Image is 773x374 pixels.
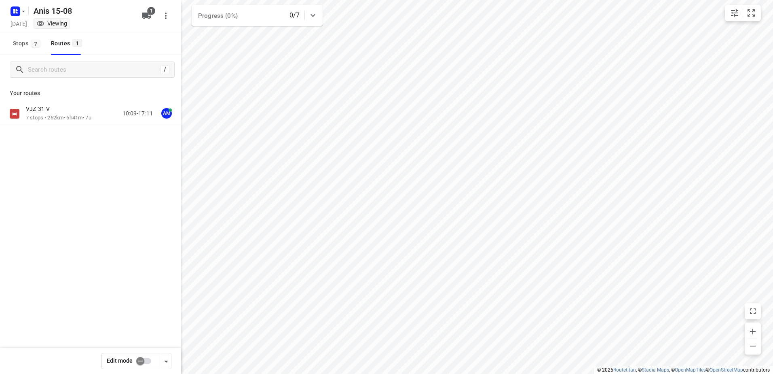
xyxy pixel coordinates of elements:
[26,105,55,113] p: VJZ-31-V
[28,64,161,76] input: Search routes
[13,38,43,49] span: Stops
[161,356,171,366] div: Driver app settings
[107,357,133,364] span: Edit mode
[147,7,155,15] span: 1
[289,11,300,20] p: 0/7
[122,109,153,118] p: 10:09-17:11
[161,65,169,74] div: /
[198,12,238,19] span: Progress (0%)
[138,8,154,24] button: 1
[158,8,174,24] button: More
[725,5,761,21] div: small contained button group
[710,367,743,373] a: OpenStreetMap
[36,19,67,28] div: You are currently in view mode. To make any changes, go to edit project.
[72,39,82,47] span: 1
[597,367,770,373] li: © 2025 , © , © © contributors
[31,40,40,48] span: 7
[613,367,636,373] a: Routetitan
[26,114,91,122] p: 7 stops • 262km • 6h41m • 7u
[10,89,171,98] p: Your routes
[192,5,323,26] div: Progress (0%)0/7
[743,5,759,21] button: Fit zoom
[675,367,706,373] a: OpenMapTiles
[727,5,743,21] button: Map settings
[642,367,669,373] a: Stadia Maps
[51,38,84,49] div: Routes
